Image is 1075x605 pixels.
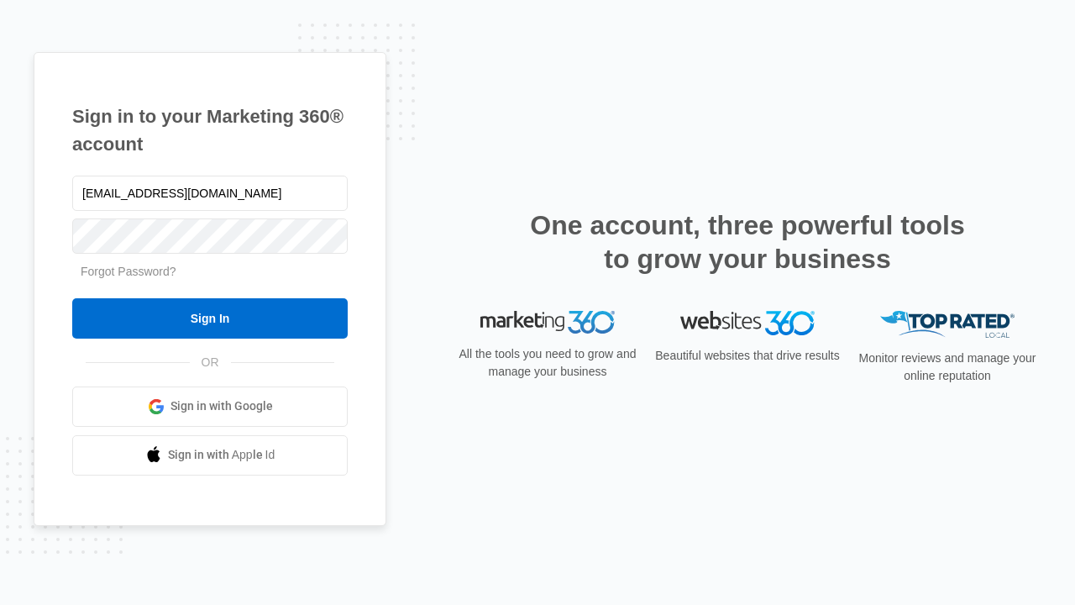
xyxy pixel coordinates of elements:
[81,265,176,278] a: Forgot Password?
[680,311,815,335] img: Websites 360
[168,446,275,464] span: Sign in with Apple Id
[170,397,273,415] span: Sign in with Google
[190,354,231,371] span: OR
[653,347,842,365] p: Beautiful websites that drive results
[880,311,1015,339] img: Top Rated Local
[72,298,348,339] input: Sign In
[72,387,348,427] a: Sign in with Google
[454,345,642,381] p: All the tools you need to grow and manage your business
[72,103,348,158] h1: Sign in to your Marketing 360® account
[480,311,615,334] img: Marketing 360
[72,435,348,476] a: Sign in with Apple Id
[72,176,348,211] input: Email
[525,208,970,276] h2: One account, three powerful tools to grow your business
[853,350,1041,385] p: Monitor reviews and manage your online reputation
